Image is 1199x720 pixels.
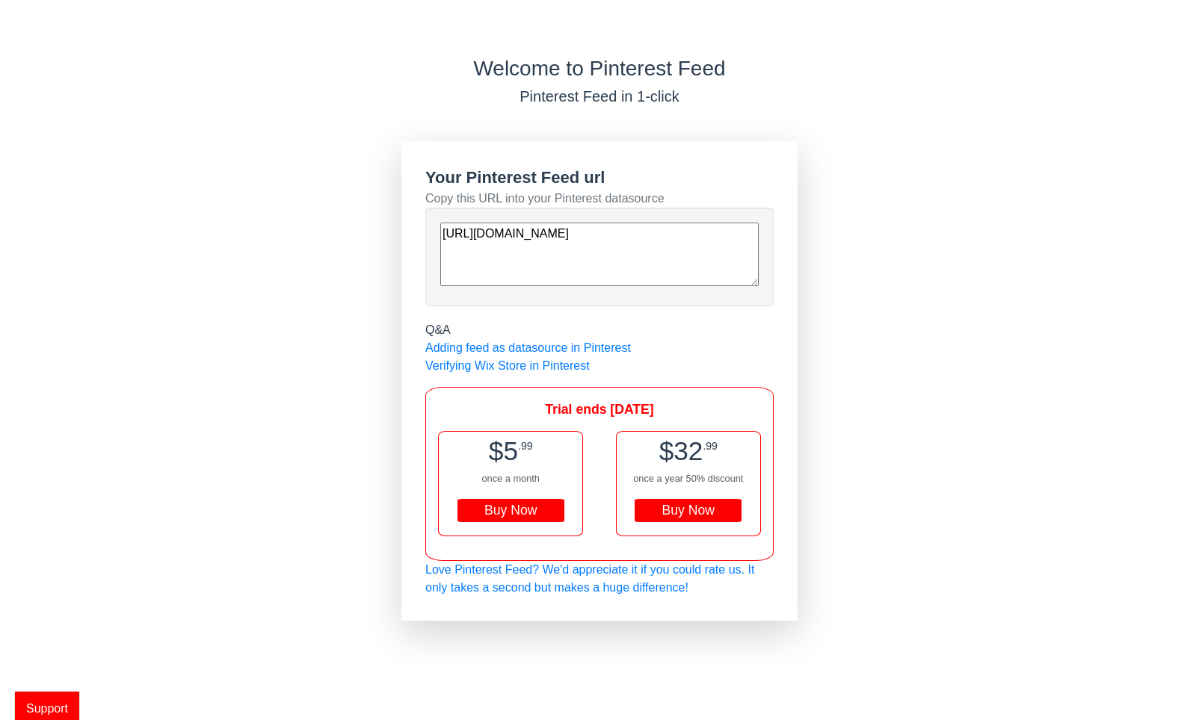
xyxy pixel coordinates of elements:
[438,400,761,419] div: Trial ends [DATE]
[425,165,774,190] div: Your Pinterest Feed url
[659,436,703,465] span: $32
[439,471,582,485] div: once a month
[425,341,631,354] a: Adding feed as datasource in Pinterest
[457,499,564,523] div: Buy Now
[489,436,518,465] span: $5
[703,440,718,452] span: .99
[425,563,754,594] a: Love Pinterest Feed? We'd appreciate it if you could rate us. It only takes a second but makes a ...
[518,440,533,452] span: .99
[425,359,590,372] a: Verifying Wix Store in Pinterest
[635,499,742,523] div: Buy Now
[425,190,774,208] div: Copy this URL into your Pinterest datasource
[425,321,774,339] div: Q&A
[617,471,760,485] div: once a year 50% discount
